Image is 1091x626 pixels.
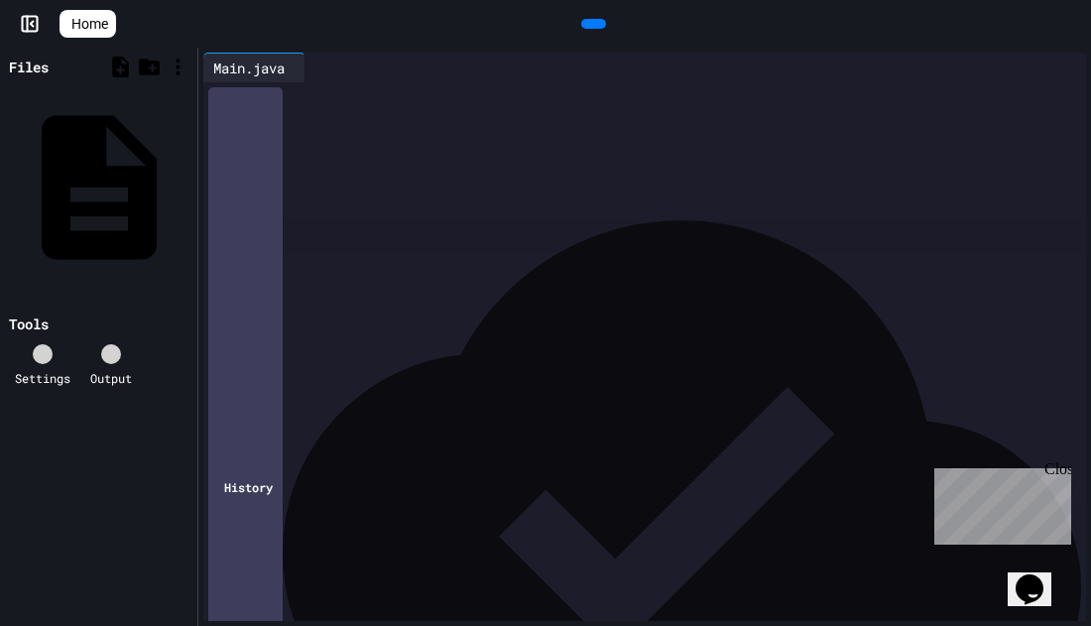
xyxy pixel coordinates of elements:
[203,53,305,82] div: Main.java
[8,8,137,126] div: Chat with us now!Close
[9,313,49,334] div: Tools
[9,57,49,77] div: Files
[926,460,1071,545] iframe: chat widget
[203,58,295,78] div: Main.java
[15,369,70,387] div: Settings
[60,10,116,38] a: Home
[90,369,132,387] div: Output
[1008,547,1071,606] iframe: chat widget
[71,14,108,34] span: Home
